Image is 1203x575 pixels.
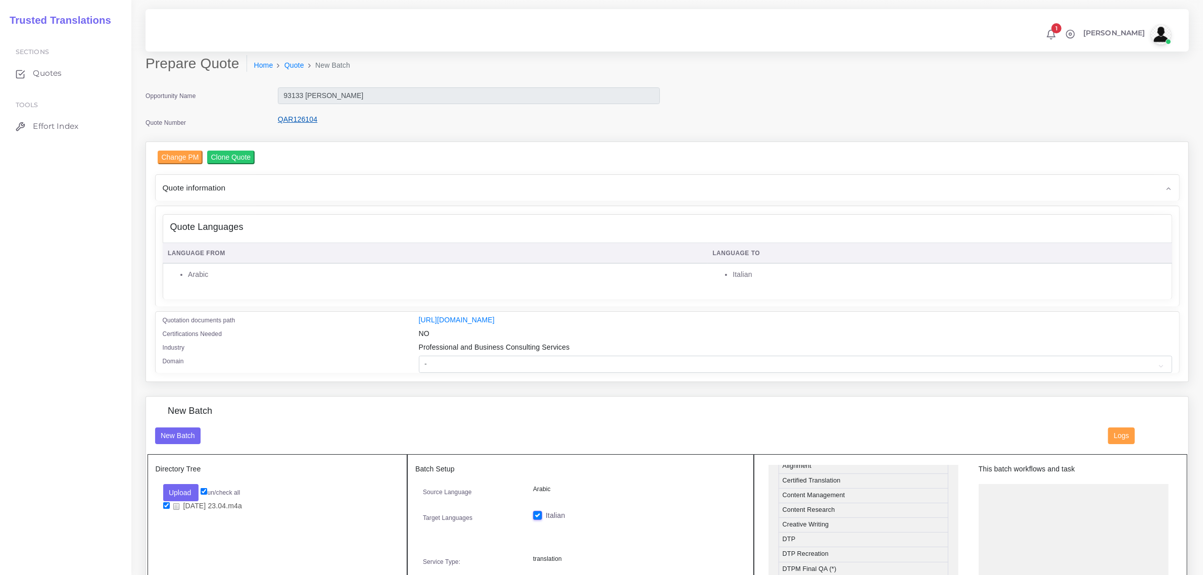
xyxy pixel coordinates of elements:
[188,269,702,280] li: Arabic
[411,328,1180,342] div: NO
[284,60,304,71] a: Quote
[201,488,240,497] label: un/check all
[254,60,273,71] a: Home
[156,465,400,473] h5: Directory Tree
[163,329,222,339] label: Certifications Needed
[419,316,495,324] a: [URL][DOMAIN_NAME]
[155,427,201,445] button: New Batch
[779,532,948,547] li: DTP
[201,488,207,495] input: un/check all
[779,503,948,518] li: Content Research
[16,48,49,56] span: Sections
[779,473,948,489] li: Certified Translation
[707,243,1172,264] th: Language To
[779,517,948,533] li: Creative Writing
[1042,29,1060,40] a: 1
[33,121,78,132] span: Effort Index
[733,269,1167,280] li: Italian
[423,488,472,497] label: Source Language
[1083,29,1145,36] span: [PERSON_NAME]
[33,68,62,79] span: Quotes
[533,484,738,495] p: Arabic
[546,510,565,521] label: Italian
[168,406,212,417] h4: New Batch
[411,342,1180,356] div: Professional and Business Consulting Services
[158,151,203,164] input: Change PM
[146,55,247,72] h2: Prepare Quote
[163,182,226,194] span: Quote information
[1051,23,1062,33] span: 1
[278,115,317,123] a: QAR126104
[1108,427,1135,445] button: Logs
[163,357,184,366] label: Domain
[304,60,350,71] li: New Batch
[8,116,124,137] a: Effort Index
[163,316,235,325] label: Quotation documents path
[779,459,948,474] li: Alignment
[3,12,111,29] a: Trusted Translations
[170,222,244,233] h4: Quote Languages
[3,14,111,26] h2: Trusted Translations
[16,101,38,109] span: Tools
[146,91,196,101] label: Opportunity Name
[163,343,185,352] label: Industry
[779,547,948,562] li: DTP Recreation
[170,501,246,511] a: [DATE] 23.04.m4a
[163,484,199,501] button: Upload
[8,63,124,84] a: Quotes
[146,118,186,127] label: Quote Number
[415,465,746,473] h5: Batch Setup
[423,557,460,566] label: Service Type:
[155,431,201,439] a: New Batch
[1078,24,1175,44] a: [PERSON_NAME]avatar
[533,554,738,564] p: translation
[156,175,1179,201] div: Quote information
[1151,24,1171,44] img: avatar
[207,151,255,164] input: Clone Quote
[779,488,948,503] li: Content Management
[423,513,472,522] label: Target Languages
[979,465,1169,473] h5: This batch workflows and task
[163,243,707,264] th: Language From
[1114,432,1129,440] span: Logs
